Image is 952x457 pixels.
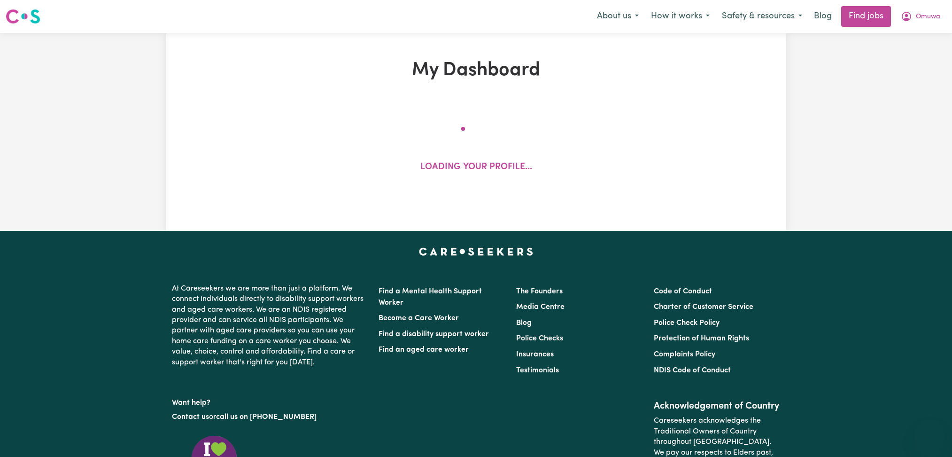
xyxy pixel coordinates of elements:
[172,413,209,421] a: Contact us
[716,7,808,26] button: Safety & resources
[654,319,720,327] a: Police Check Policy
[379,288,482,307] a: Find a Mental Health Support Worker
[6,8,40,25] img: Careseekers logo
[275,59,677,82] h1: My Dashboard
[645,7,716,26] button: How it works
[172,408,367,426] p: or
[172,394,367,408] p: Want help?
[516,367,559,374] a: Testimonials
[216,413,317,421] a: call us on [PHONE_NUMBER]
[172,280,367,371] p: At Careseekers we are more than just a platform. We connect individuals directly to disability su...
[516,335,563,342] a: Police Checks
[6,6,40,27] a: Careseekers logo
[654,351,715,358] a: Complaints Policy
[379,331,489,338] a: Find a disability support worker
[420,161,532,174] p: Loading your profile...
[516,303,565,311] a: Media Centre
[914,419,944,449] iframe: Button to launch messaging window
[516,319,532,327] a: Blog
[654,335,749,342] a: Protection of Human Rights
[591,7,645,26] button: About us
[895,7,946,26] button: My Account
[808,6,837,27] a: Blog
[516,351,554,358] a: Insurances
[654,367,731,374] a: NDIS Code of Conduct
[516,288,563,295] a: The Founders
[654,303,753,311] a: Charter of Customer Service
[379,346,469,354] a: Find an aged care worker
[916,12,940,22] span: Omuwa
[654,401,780,412] h2: Acknowledgement of Country
[654,288,712,295] a: Code of Conduct
[379,315,459,322] a: Become a Care Worker
[419,248,533,255] a: Careseekers home page
[841,6,891,27] a: Find jobs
